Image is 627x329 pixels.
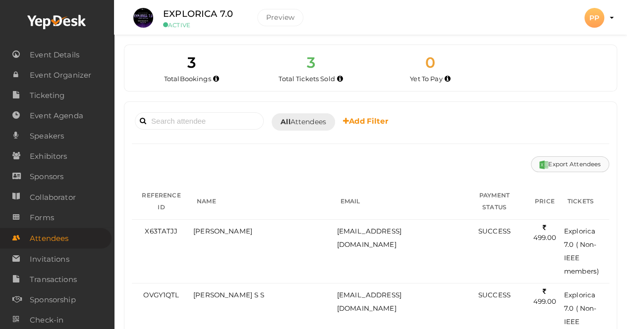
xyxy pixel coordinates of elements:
[187,53,196,72] span: 3
[30,167,63,187] span: Sponsors
[584,13,604,22] profile-pic: PP
[337,227,401,248] span: [EMAIL_ADDRESS][DOMAIN_NAME]
[257,9,303,26] button: Preview
[191,184,335,220] th: NAME
[163,21,242,29] small: ACTIVE
[30,86,64,105] span: Ticketing
[564,227,599,275] span: Explorica 7.0 ( Non-IEEE members)
[193,291,264,299] span: [PERSON_NAME] S S
[531,156,609,172] button: Export Attendees
[279,75,335,83] span: Total Tickets Sold
[539,160,548,169] img: excel.svg
[533,287,556,306] span: 499.00
[528,184,562,220] th: PRICE
[30,65,91,85] span: Event Organizer
[425,53,435,72] span: 0
[337,291,401,312] span: [EMAIL_ADDRESS][DOMAIN_NAME]
[30,106,83,126] span: Event Agenda
[581,7,607,28] button: PP
[133,8,153,28] img: DWJQ7IGG_small.jpeg
[281,117,290,126] b: All
[30,188,76,207] span: Collaborator
[164,75,211,83] span: Total
[30,126,64,146] span: Speakers
[145,227,177,235] span: X63TATJJ
[307,53,315,72] span: 3
[180,75,211,83] span: Bookings
[30,229,68,248] span: Attendees
[30,249,69,269] span: Invitations
[30,270,77,289] span: Transactions
[163,7,233,21] label: EXPLORICA 7.0
[445,76,451,82] i: Accepted and yet to make payment
[30,290,76,310] span: Sponsorship
[337,76,343,82] i: Total number of tickets sold
[142,191,180,211] span: REFERENCE ID
[143,291,179,299] span: OVGY1QTL
[30,146,67,166] span: Exhibitors
[335,184,461,220] th: EMAIL
[410,75,442,83] span: Yet To Pay
[584,8,604,28] div: PP
[562,184,609,220] th: TICKETS
[343,116,388,126] b: Add Filter
[30,45,79,65] span: Event Details
[478,227,511,235] span: SUCCESS
[478,291,511,299] span: SUCCESS
[30,208,54,228] span: Forms
[193,227,252,235] span: [PERSON_NAME]
[135,112,264,130] input: Search attendee
[533,224,556,242] span: 499.00
[461,184,528,220] th: PAYMENT STATUS
[213,76,219,82] i: Total number of bookings
[281,117,326,127] span: Attendees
